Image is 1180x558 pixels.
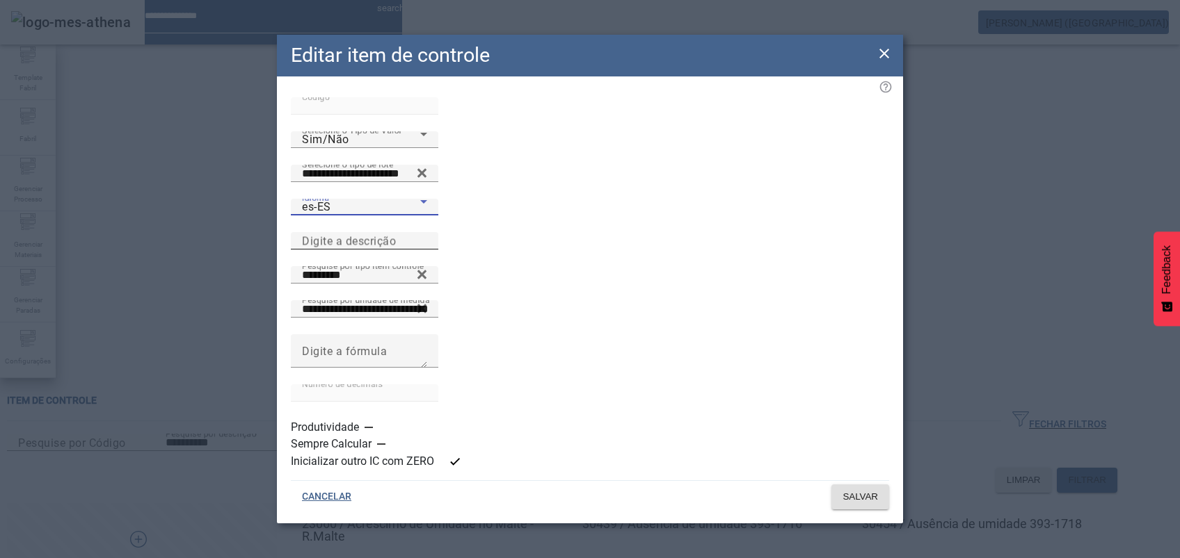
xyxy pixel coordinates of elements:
span: SALVAR [843,490,878,504]
button: SALVAR [831,484,889,509]
label: Inicializar outro IC com ZERO [291,453,437,470]
mat-label: Pesquise por tipo item controle [302,261,424,270]
button: CANCELAR [291,484,362,509]
h2: Editar item de controle [291,40,490,70]
input: Number [302,267,427,284]
input: Number [302,301,427,318]
mat-label: Pesquise por unidade de medida [302,295,430,304]
mat-label: Digite a fórmula [302,344,387,357]
span: CANCELAR [302,490,351,504]
label: Sempre Calcular [291,436,374,452]
mat-label: Código [302,92,330,101]
mat-label: Selecione o tipo de lote [302,159,393,169]
button: Feedback - Mostrar pesquisa [1154,231,1180,326]
label: Produtividade [291,419,362,436]
mat-label: Digite a descrição [302,234,396,247]
mat-label: Número de decimais [302,379,383,388]
span: Sim/Não [302,133,349,146]
input: Number [302,165,427,182]
span: Feedback [1161,245,1173,294]
span: es-ES [302,200,331,213]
